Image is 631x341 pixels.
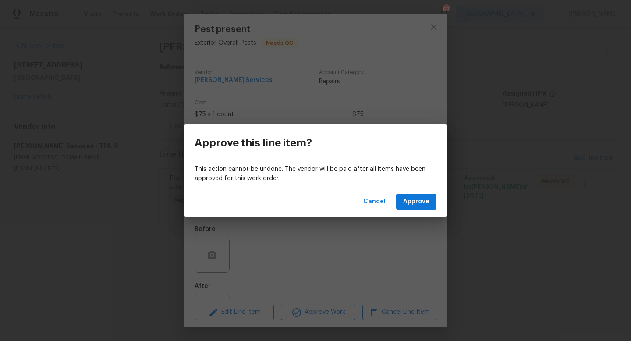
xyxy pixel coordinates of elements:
span: Approve [403,196,429,207]
button: Cancel [360,194,389,210]
h3: Approve this line item? [195,137,312,149]
button: Approve [396,194,436,210]
p: This action cannot be undone. The vendor will be paid after all items have been approved for this... [195,165,436,183]
span: Cancel [363,196,386,207]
